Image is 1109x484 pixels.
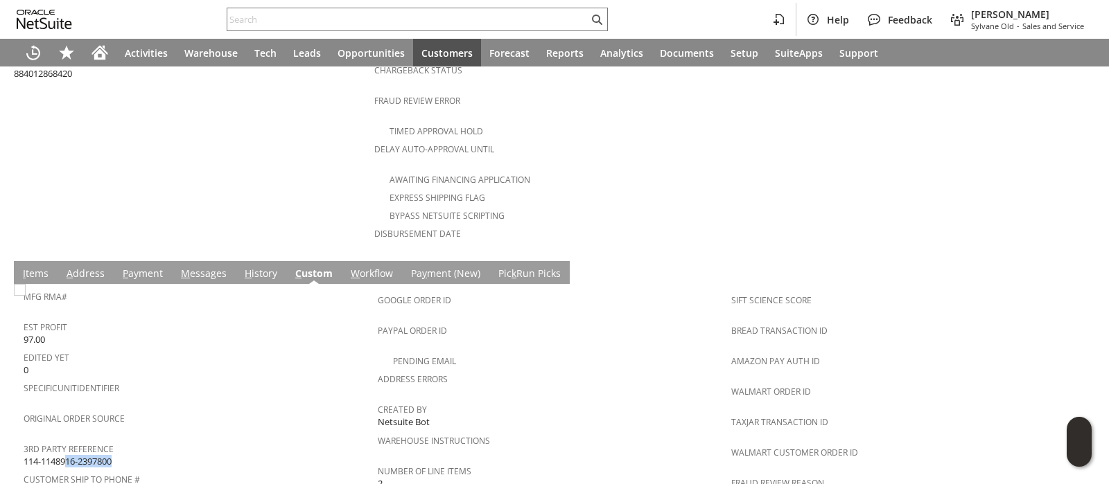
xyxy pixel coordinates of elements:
a: Workflow [347,267,396,282]
a: Original Order Source [24,413,125,424]
a: Bypass NetSuite Scripting [390,210,505,222]
span: A [67,267,73,280]
a: Messages [177,267,230,282]
a: Express Shipping Flag [390,192,485,204]
a: History [241,267,281,282]
a: Support [831,39,887,66]
a: Awaiting Financing Application [390,174,530,186]
a: Customers [413,39,481,66]
span: - [1017,21,1020,31]
a: Forecast [481,39,538,66]
span: I [23,267,26,280]
span: SuiteApps [775,46,823,60]
span: Help [827,13,849,26]
iframe: Click here to launch Oracle Guided Learning Help Panel [1067,417,1092,467]
span: Opportunities [338,46,405,60]
a: Payment [119,267,166,282]
a: Timed Approval Hold [390,125,483,137]
span: Reports [546,46,584,60]
span: Netsuite Bot [378,415,430,429]
a: Setup [722,39,767,66]
a: Delay Auto-Approval Until [374,143,494,155]
span: P [123,267,128,280]
span: Customers [421,46,473,60]
svg: Recent Records [25,44,42,61]
span: Warehouse [184,46,238,60]
span: [PERSON_NAME] [971,8,1084,21]
span: Forecast [489,46,530,60]
a: Amazon Pay Auth ID [731,355,820,367]
a: Opportunities [329,39,413,66]
a: Unrolled view on [1070,264,1087,280]
a: Chargeback Status [374,64,462,76]
span: W [351,267,360,280]
img: Unchecked [14,284,26,296]
svg: Search [588,11,605,28]
a: Leads [285,39,329,66]
span: Sales and Service [1022,21,1084,31]
a: Home [83,39,116,66]
a: Warehouse Instructions [378,435,490,447]
a: Custom [292,267,336,282]
svg: Shortcuts [58,44,75,61]
span: 884012868420 [14,67,72,80]
span: y [422,267,427,280]
a: Mfg RMA# [24,291,67,303]
input: Search [227,11,588,28]
span: 0 [24,364,28,377]
a: Google Order ID [378,294,451,306]
span: Oracle Guided Learning Widget. To move around, please hold and drag [1067,442,1092,467]
div: Shortcuts [50,39,83,66]
a: TaxJar Transaction ID [731,416,828,428]
a: Analytics [592,39,652,66]
a: Reports [538,39,592,66]
span: Tech [254,46,277,60]
a: Created By [378,404,427,415]
a: Bread Transaction ID [731,325,828,337]
a: Walmart Order ID [731,386,811,397]
span: 114-1148916-2397800 [24,455,112,468]
svg: logo [17,10,72,29]
span: C [295,267,302,280]
a: SpecificUnitIdentifier [24,382,119,394]
span: k [512,267,516,280]
a: Warehouse [176,39,246,66]
span: Leads [293,46,321,60]
span: Documents [660,46,714,60]
a: SuiteApps [767,39,831,66]
span: Activities [125,46,168,60]
span: Analytics [600,46,643,60]
a: Walmart Customer Order ID [731,447,858,458]
svg: Home [91,44,108,61]
a: Documents [652,39,722,66]
a: PayPal Order ID [378,325,447,337]
span: Support [839,46,878,60]
a: Sift Science Score [731,294,812,306]
a: Fraud Review Error [374,95,460,107]
a: Items [19,267,52,282]
span: Setup [731,46,758,60]
a: Tech [246,39,285,66]
a: Activities [116,39,176,66]
a: Address Errors [378,373,448,385]
span: M [181,267,190,280]
a: Number of Line Items [378,465,471,477]
span: H [245,267,252,280]
a: Est Profit [24,321,67,333]
a: PickRun Picks [495,267,564,282]
a: Edited Yet [24,352,69,364]
a: 3rd Party Reference [24,443,114,455]
span: Feedback [888,13,932,26]
a: Recent Records [17,39,50,66]
a: Disbursement Date [374,228,461,240]
a: Address [63,267,108,282]
a: Pending Email [393,355,456,367]
a: Payment (New) [408,267,484,282]
span: 97.00 [24,333,45,346]
span: Sylvane Old [971,21,1014,31]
